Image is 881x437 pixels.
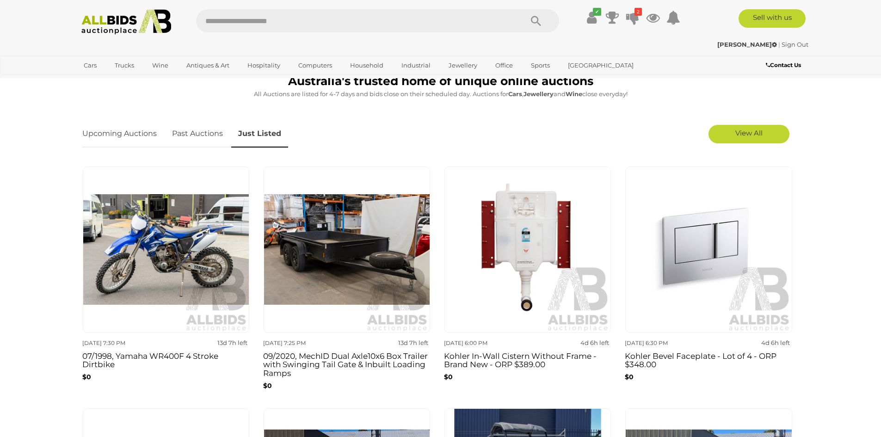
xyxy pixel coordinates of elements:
[635,8,642,16] i: 2
[513,9,559,32] button: Search
[146,58,174,73] a: Wine
[395,58,437,73] a: Industrial
[708,125,789,143] a: View All
[109,58,140,73] a: Trucks
[344,58,389,73] a: Household
[241,58,286,73] a: Hospitality
[263,338,343,348] div: [DATE] 7:25 PM
[444,373,453,381] b: $0
[76,9,177,35] img: Allbids.com.au
[717,41,777,48] strong: [PERSON_NAME]
[180,58,235,73] a: Antiques & Art
[717,41,778,48] a: [PERSON_NAME]
[489,58,519,73] a: Office
[625,166,792,333] img: Kohler Bevel Faceplate - Lot of 4 - ORP $348.00
[444,338,524,348] div: [DATE] 6:00 PM
[766,62,801,68] b: Contact Us
[83,166,249,333] img: 07/1998, Yamaha WR400F 4 Stroke Dirtbike
[593,8,601,16] i: ✔
[778,41,780,48] span: |
[263,350,430,378] h3: 09/2020, MechID Dual Axle10x6 Box Trailer with Swinging Tail Gate & Inbuilt Loading Ramps
[82,373,91,381] b: $0
[735,129,763,137] span: View All
[398,339,428,346] strong: 13d 7h left
[566,90,582,98] strong: Wine
[82,338,162,348] div: [DATE] 7:30 PM
[82,120,164,148] a: Upcoming Auctions
[508,90,522,98] strong: Cars
[525,58,556,73] a: Sports
[585,9,599,26] a: ✔
[625,166,792,401] a: [DATE] 6:30 PM 4d 6h left Kohler Bevel Faceplate - Lot of 4 - ORP $348.00 $0
[524,90,554,98] strong: Jewellery
[580,339,609,346] strong: 4d 6h left
[782,41,808,48] a: Sign Out
[443,58,483,73] a: Jewellery
[217,339,247,346] strong: 13d 7h left
[82,166,249,401] a: [DATE] 7:30 PM 13d 7h left 07/1998, Yamaha WR400F 4 Stroke Dirtbike $0
[263,166,430,401] a: [DATE] 7:25 PM 13d 7h left 09/2020, MechID Dual Axle10x6 Box Trailer with Swinging Tail Gate & In...
[444,350,611,369] h3: Kohler In-Wall Cistern Without Frame - Brand New - ORP $389.00
[444,166,611,401] a: [DATE] 6:00 PM 4d 6h left Kohler In-Wall Cistern Without Frame - Brand New - ORP $389.00 $0
[444,166,611,333] img: Kohler In-Wall Cistern Without Frame - Brand New - ORP $389.00
[562,58,640,73] a: [GEOGRAPHIC_DATA]
[766,60,803,70] a: Contact Us
[625,338,705,348] div: [DATE] 6:30 PM
[625,373,634,381] b: $0
[231,120,288,148] a: Just Listed
[761,339,790,346] strong: 4d 6h left
[82,89,799,99] p: All Auctions are listed for 4-7 days and bids close on their scheduled day. Auctions for , and cl...
[78,58,103,73] a: Cars
[263,382,272,390] b: $0
[165,120,230,148] a: Past Auctions
[625,350,792,369] h3: Kohler Bevel Faceplate - Lot of 4 - ORP $348.00
[264,166,430,333] img: 09/2020, MechID Dual Axle10x6 Box Trailer with Swinging Tail Gate & Inbuilt Loading Ramps
[82,350,249,369] h3: 07/1998, Yamaha WR400F 4 Stroke Dirtbike
[292,58,338,73] a: Computers
[739,9,806,28] a: Sell with us
[82,75,799,88] h1: Australia's trusted home of unique online auctions
[626,9,640,26] a: 2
